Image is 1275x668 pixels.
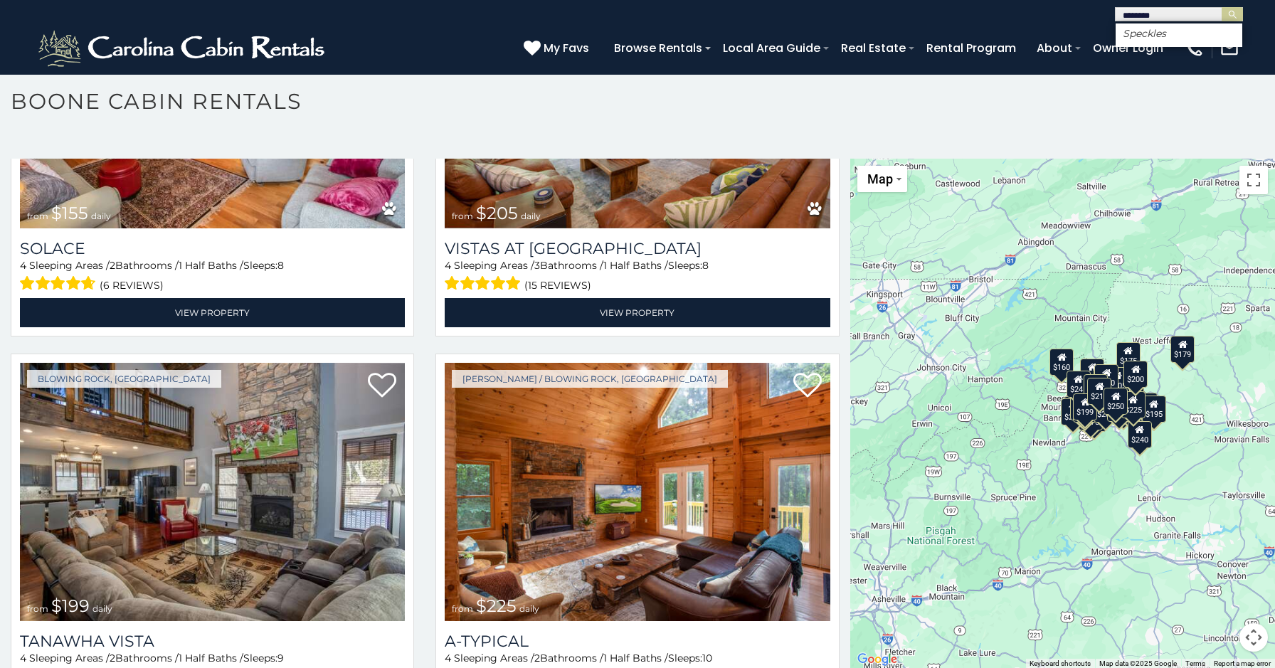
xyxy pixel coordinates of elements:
img: A-Typical [445,363,830,621]
a: View Property [445,298,830,327]
div: $260 [1095,364,1119,391]
span: daily [91,211,111,221]
div: $270 [1062,398,1086,425]
span: (6 reviews) [100,276,164,295]
a: Terms [1185,659,1205,667]
div: $525 [1084,373,1108,401]
span: 9 [277,652,284,664]
div: $325 [1082,404,1106,431]
div: $179 [1170,335,1195,362]
img: mail-regular-white.png [1220,38,1239,58]
a: Tanawha Vista [20,632,405,651]
span: My Favs [544,39,589,57]
a: About [1030,36,1079,60]
img: Tanawha Vista [20,363,405,621]
div: $225 [1121,391,1146,418]
a: Tanawha Vista from $199 daily [20,363,405,621]
em: Speckles [1123,27,1166,40]
button: Toggle fullscreen view [1239,166,1268,194]
span: 8 [702,259,709,272]
a: Vistas at [GEOGRAPHIC_DATA] [445,239,830,258]
span: Map [867,171,893,186]
a: Add to favorites [368,371,396,401]
span: daily [92,603,112,614]
span: 2 [534,652,540,664]
span: from [452,603,473,614]
a: [PERSON_NAME] / Blowing Rock, [GEOGRAPHIC_DATA] [452,370,728,388]
div: $245 [1067,370,1091,397]
div: $160 [1050,349,1074,376]
div: $175 [1073,396,1097,423]
span: (15 reviews) [524,276,591,295]
div: Sleeping Areas / Bathrooms / Sleeps: [445,258,830,295]
a: Blowing Rock, [GEOGRAPHIC_DATA] [27,370,221,388]
a: Rental Program [919,36,1023,60]
div: $195 [1142,396,1166,423]
span: 1 Half Baths / [603,652,668,664]
span: 8 [277,259,284,272]
span: 2 [110,652,115,664]
div: $250 [1104,388,1128,415]
div: $375 [1079,403,1103,430]
span: from [27,603,48,614]
span: $225 [476,595,517,616]
div: $199 [1107,394,1131,421]
span: daily [521,211,541,221]
div: $205 [1094,395,1118,422]
a: Owner Login [1086,36,1170,60]
span: 4 [445,259,451,272]
div: Sleeping Areas / Bathrooms / Sleeps: [20,258,405,295]
a: View Property [20,298,405,327]
div: $205 [1070,393,1094,420]
a: Add to favorites [793,371,822,401]
span: 3 [534,259,540,272]
span: 10 [702,652,712,664]
a: Report a map error [1214,659,1271,667]
img: White-1-2.png [36,27,331,70]
span: 2 [110,259,115,272]
button: Change map style [857,166,907,192]
span: from [452,211,473,221]
span: 4 [20,259,26,272]
a: Real Estate [834,36,913,60]
a: A-Typical [445,632,830,651]
h3: Vistas at Trout Lake [445,239,830,258]
div: $210 [1088,377,1112,404]
span: from [27,211,48,221]
span: $205 [476,203,518,223]
div: $155 [1081,359,1105,386]
button: Map camera controls [1239,623,1268,652]
span: daily [519,603,539,614]
span: $155 [51,203,88,223]
img: phone-regular-white.png [1185,38,1205,58]
span: Map data ©2025 Google [1099,659,1177,667]
span: 4 [445,652,451,664]
span: 4 [20,652,26,664]
a: Browse Rentals [607,36,709,60]
a: Local Area Guide [716,36,827,60]
span: 1 Half Baths / [179,259,243,272]
div: $355 [1133,392,1158,419]
a: A-Typical from $225 daily [445,363,830,621]
a: Solace [20,239,405,258]
div: $200 [1124,360,1148,387]
div: $199 [1074,393,1098,420]
div: $175 [1116,342,1141,369]
span: 1 Half Baths / [179,652,243,664]
span: 1 Half Baths / [603,259,668,272]
span: $199 [51,595,90,616]
div: $240 [1128,420,1152,447]
a: My Favs [524,39,593,58]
